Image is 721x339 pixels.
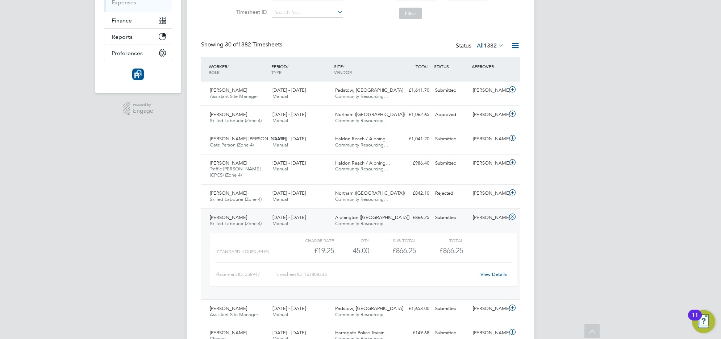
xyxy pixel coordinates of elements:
[207,60,270,79] div: WORKER
[132,69,144,80] img: resourcinggroup-logo-retina.png
[470,327,508,339] div: [PERSON_NAME]
[275,269,476,280] div: Timesheet ID: TS1808333
[395,303,432,315] div: £1,653.00
[210,190,247,196] span: [PERSON_NAME]
[335,166,388,172] span: Community Resourcing…
[480,271,507,277] a: View Details
[334,245,369,257] div: 45.00
[287,245,334,257] div: £19.25
[470,84,508,96] div: [PERSON_NAME]
[432,327,470,339] div: Submitted
[104,45,172,61] button: Preferences
[210,87,247,93] span: [PERSON_NAME]
[272,220,288,227] span: Manual
[470,187,508,199] div: [PERSON_NAME]
[692,310,715,333] button: Open Resource Center, 11 new notifications
[470,60,508,73] div: APPROVER
[335,93,388,99] span: Community Resourcing…
[272,311,288,318] span: Manual
[210,160,247,166] span: [PERSON_NAME]
[369,236,416,245] div: Sub Total
[432,212,470,224] div: Submitted
[272,111,306,117] span: [DATE] - [DATE]
[210,220,262,227] span: Skilled Labourer (Zone 4)
[225,41,238,48] span: 30 of
[439,246,463,255] span: £866.25
[395,187,432,199] div: £842.10
[271,69,282,75] span: TYPE
[332,60,395,79] div: SITE
[272,87,306,93] span: [DATE] - [DATE]
[209,69,220,75] span: ROLE
[432,303,470,315] div: Submitted
[217,249,269,254] span: Standard Hours (£/HR)
[335,117,388,124] span: Community Resourcing…
[335,87,403,93] span: Padstow, [GEOGRAPHIC_DATA]
[335,196,388,202] span: Community Resourcing…
[335,220,388,227] span: Community Resourcing…
[210,111,247,117] span: [PERSON_NAME]
[112,50,143,57] span: Preferences
[272,160,306,166] span: [DATE] - [DATE]
[272,214,306,220] span: [DATE] - [DATE]
[335,190,405,196] span: Northam ([GEOGRAPHIC_DATA])
[210,136,286,142] span: [PERSON_NAME] [PERSON_NAME]
[272,8,343,18] input: Search for...
[272,305,306,311] span: [DATE] - [DATE]
[272,190,306,196] span: [DATE] - [DATE]
[395,133,432,145] div: £1,041.20
[432,187,470,199] div: Rejected
[395,327,432,339] div: £149.68
[133,108,153,114] span: Engage
[692,315,698,324] div: 11
[201,41,284,49] div: Showing
[399,8,422,19] button: Filter
[234,9,267,15] label: Timesheet ID
[395,109,432,121] div: £1,062.65
[210,196,262,202] span: Skilled Labourer (Zone 4)
[272,136,306,142] span: [DATE] - [DATE]
[470,303,508,315] div: [PERSON_NAME]
[287,236,334,245] div: Charge rate
[335,136,390,142] span: Haldon Reach / Alphing…
[432,84,470,96] div: Submitted
[432,157,470,169] div: Submitted
[432,109,470,121] div: Approved
[395,84,432,96] div: £1,611.70
[210,166,261,178] span: Traffic [PERSON_NAME] (CPCS) (Zone 4)
[477,42,504,49] label: All
[123,102,154,116] a: Powered byEngage
[104,29,172,45] button: Reports
[369,245,416,257] div: £866.25
[335,330,389,336] span: Harrogate Police Trainin…
[470,157,508,169] div: [PERSON_NAME]
[335,160,390,166] span: Haldon Reach / Alphing…
[395,212,432,224] div: £866.25
[216,269,275,280] div: Placement ID: 258947
[272,142,288,148] span: Manual
[470,212,508,224] div: [PERSON_NAME]
[334,236,369,245] div: QTY
[104,12,172,28] button: Finance
[335,214,409,220] span: Alphington ([GEOGRAPHIC_DATA])
[470,133,508,145] div: [PERSON_NAME]
[432,133,470,145] div: Submitted
[104,69,172,80] a: Go to home page
[432,60,470,73] div: STATUS
[112,17,132,24] span: Finance
[112,33,133,40] span: Reports
[133,102,153,108] span: Powered by
[227,63,229,69] span: /
[210,142,254,148] span: Gate Person (Zone 4)
[210,305,247,311] span: [PERSON_NAME]
[335,142,388,148] span: Community Resourcing…
[272,166,288,172] span: Manual
[456,41,505,51] div: Status
[335,305,403,311] span: Padstow, [GEOGRAPHIC_DATA]
[272,117,288,124] span: Manual
[225,41,282,48] span: 1382 Timesheets
[210,214,247,220] span: [PERSON_NAME]
[416,63,429,69] span: TOTAL
[395,157,432,169] div: £986.40
[210,117,262,124] span: Skilled Labourer (Zone 4)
